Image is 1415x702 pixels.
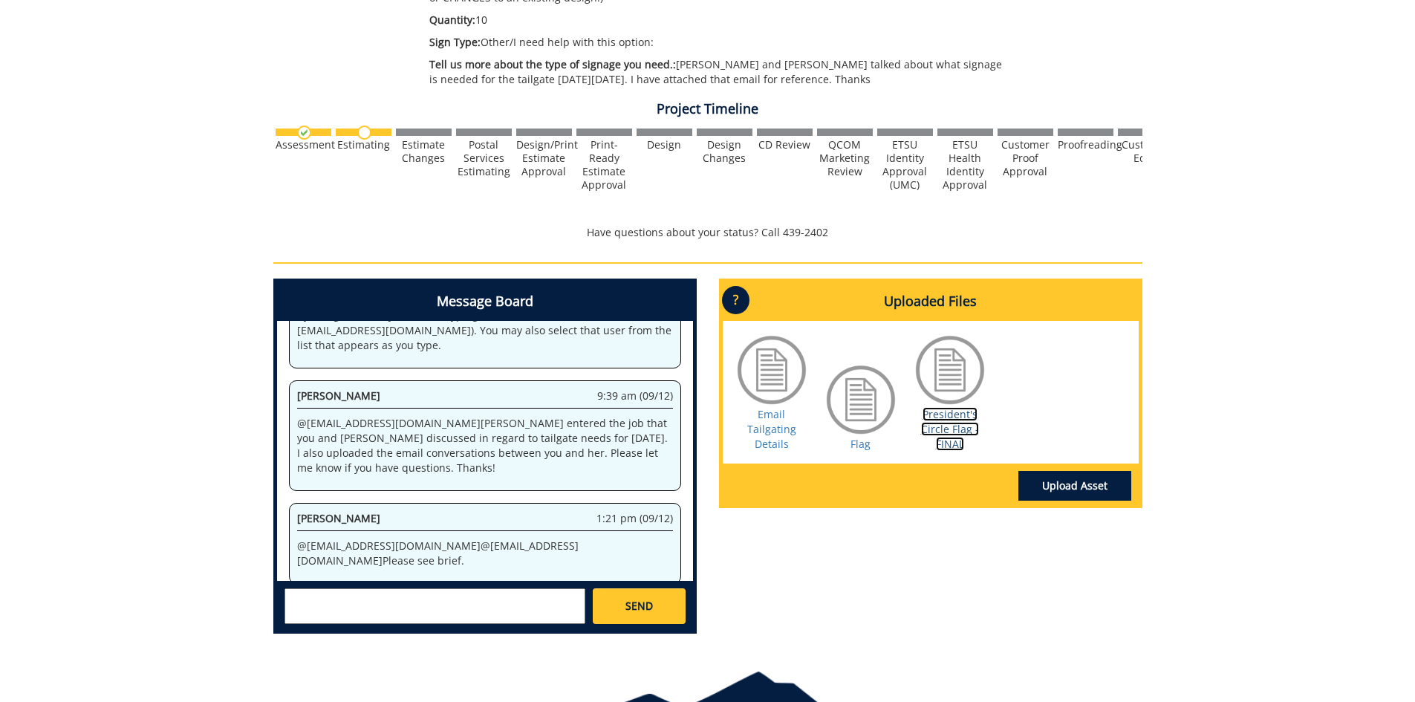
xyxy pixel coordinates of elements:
span: Quantity: [429,13,475,27]
div: Customer Proof Approval [998,138,1053,178]
h4: Project Timeline [273,102,1142,117]
div: Estimating [336,138,391,152]
a: Flag [850,437,871,451]
div: ETSU Health Identity Approval [937,138,993,192]
div: Assessment [276,138,331,152]
p: Have questions about your status? Call 439-2402 [273,225,1142,240]
p: @ [EMAIL_ADDRESS][DOMAIN_NAME] @ [EMAIL_ADDRESS][DOMAIN_NAME] Please see brief. [297,539,673,568]
a: SEND [593,588,685,624]
span: 1:21 pm (09/12) [596,511,673,526]
a: Upload Asset [1018,471,1131,501]
img: no [357,126,371,140]
div: Design Changes [697,138,752,165]
span: 9:39 am (09/12) [597,389,673,403]
p: Other/I need help with this option: [429,35,1011,50]
div: ETSU Identity Approval (UMC) [877,138,933,192]
div: Design [637,138,692,152]
img: checkmark [297,126,311,140]
p: [PERSON_NAME] and [PERSON_NAME] talked about what signage is needed for the tailgate [DATE][DATE]... [429,57,1011,87]
div: Proofreading [1058,138,1113,152]
div: Postal Services Estimating [456,138,512,178]
h4: Message Board [277,282,693,321]
p: ? [722,286,749,314]
span: SEND [625,599,653,614]
span: Tell us more about the type of signage you need.: [429,57,676,71]
span: [PERSON_NAME] [297,511,380,525]
div: CD Review [757,138,813,152]
div: Customer Edits [1118,138,1174,165]
p: 10 [429,13,1011,27]
span: [PERSON_NAME] [297,389,380,403]
div: QCOM Marketing Review [817,138,873,178]
h4: Uploaded Files [723,282,1139,321]
span: Sign Type: [429,35,481,49]
textarea: messageToSend [284,588,585,624]
div: Print-Ready Estimate Approval [576,138,632,192]
a: Email Tailgating Details [747,407,796,451]
div: Design/Print Estimate Approval [516,138,572,178]
p: @ [EMAIL_ADDRESS][DOMAIN_NAME] [PERSON_NAME] entered the job that you and [PERSON_NAME] discussed... [297,416,673,475]
a: President's Circle Flag - FINAL [921,407,979,451]
div: Estimate Changes [396,138,452,165]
